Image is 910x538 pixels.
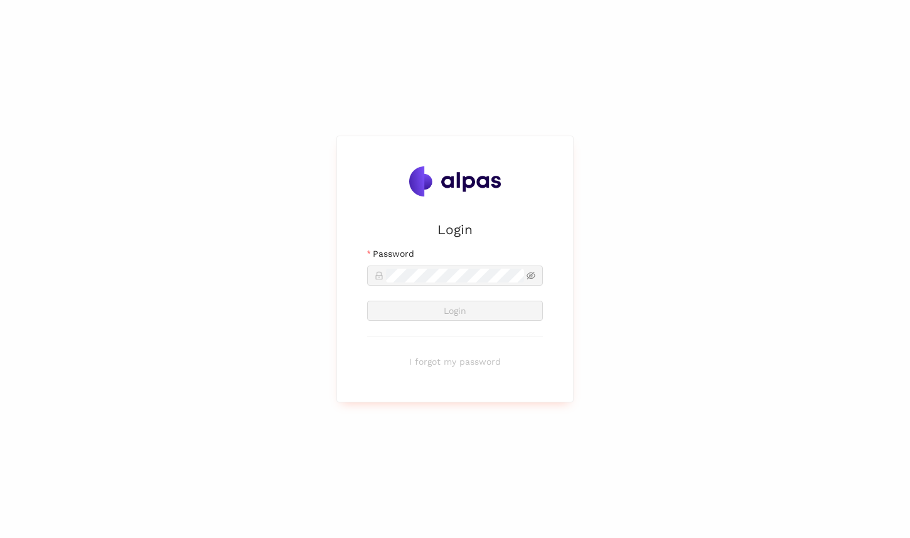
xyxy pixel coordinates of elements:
[386,269,524,282] input: Password
[375,271,383,280] span: lock
[367,219,543,240] h2: Login
[409,166,501,196] img: Alpas.ai Logo
[367,301,543,321] button: Login
[367,352,543,372] button: I forgot my password
[367,247,414,261] label: Password
[527,271,535,280] span: eye-invisible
